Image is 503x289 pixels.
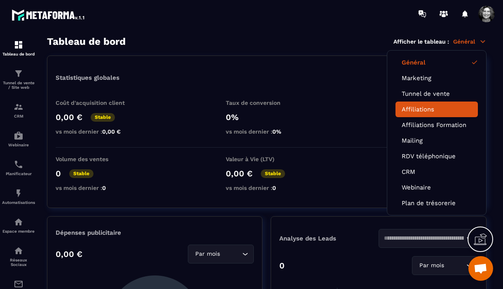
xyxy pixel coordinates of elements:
[14,69,23,79] img: formation
[14,217,23,227] img: automations
[402,90,472,97] a: Tunnel de vente
[2,34,35,62] a: formationformationTableau de bord
[446,261,464,270] input: Search for option
[402,199,472,207] a: Plan de trésorerie
[226,185,308,191] p: vs mois dernier :
[402,74,472,82] a: Marketing
[2,211,35,240] a: automationsautomationsEspace membre
[272,128,281,135] span: 0%
[2,200,35,205] p: Automatisations
[188,245,254,264] div: Search for option
[261,169,285,178] p: Stable
[402,168,472,176] a: CRM
[222,250,240,259] input: Search for option
[56,99,138,106] p: Coût d'acquisition client
[2,62,35,96] a: formationformationTunnel de vente / Site web
[2,125,35,153] a: automationsautomationsWebinaire
[279,261,285,271] p: 0
[14,131,23,141] img: automations
[226,128,308,135] p: vs mois dernier :
[2,81,35,90] p: Tunnel de vente / Site web
[272,185,276,191] span: 0
[14,246,23,256] img: social-network
[12,7,86,22] img: logo
[56,112,82,122] p: 0,00 €
[379,229,478,248] div: Search for option
[2,52,35,56] p: Tableau de bord
[14,160,23,169] img: scheduler
[102,185,106,191] span: 0
[56,156,138,162] p: Volume des ventes
[226,156,308,162] p: Valeur à Vie (LTV)
[393,38,449,45] p: Afficher le tableau :
[91,113,115,122] p: Stable
[193,250,222,259] span: Par mois
[468,256,493,281] a: Ouvrir le chat
[2,240,35,273] a: social-networksocial-networkRéseaux Sociaux
[56,74,119,81] p: Statistiques globales
[14,279,23,289] img: email
[402,184,472,191] a: Webinaire
[56,128,138,135] p: vs mois dernier :
[2,153,35,182] a: schedulerschedulerPlanificateur
[2,96,35,125] a: formationformationCRM
[56,169,61,178] p: 0
[47,36,126,47] h3: Tableau de bord
[453,38,487,45] p: Général
[279,235,379,242] p: Analyse des Leads
[56,229,254,236] p: Dépenses publicitaire
[2,229,35,234] p: Espace membre
[2,114,35,118] p: CRM
[2,171,35,176] p: Planificateur
[412,256,478,275] div: Search for option
[384,234,464,243] input: Search for option
[402,106,472,113] a: Affiliations
[417,261,446,270] span: Par mois
[14,102,23,112] img: formation
[2,258,35,267] p: Réseaux Sociaux
[56,249,82,259] p: 0,00 €
[69,169,94,178] p: Stable
[402,153,472,160] a: RDV téléphonique
[56,185,138,191] p: vs mois dernier :
[2,143,35,147] p: Webinaire
[2,182,35,211] a: automationsautomationsAutomatisations
[14,40,23,50] img: formation
[402,59,472,66] a: Général
[402,137,472,144] a: Mailing
[226,169,253,178] p: 0,00 €
[226,99,308,106] p: Taux de conversion
[102,128,121,135] span: 0,00 €
[402,121,472,129] a: Affiliations Formation
[14,188,23,198] img: automations
[226,112,308,122] p: 0%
